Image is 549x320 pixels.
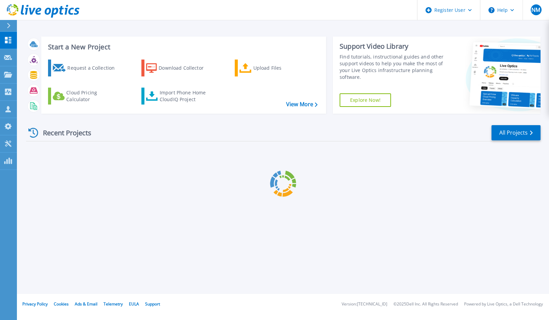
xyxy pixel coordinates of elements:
a: Ads & Email [75,301,97,307]
li: Powered by Live Optics, a Dell Technology [464,302,543,306]
div: Upload Files [253,61,307,75]
div: Support Video Library [340,42,444,51]
div: Import Phone Home CloudIQ Project [160,89,212,103]
div: Request a Collection [67,61,121,75]
div: Download Collector [159,61,213,75]
div: Cloud Pricing Calculator [66,89,120,103]
a: Support [145,301,160,307]
a: Cookies [54,301,69,307]
li: Version: [TECHNICAL_ID] [342,302,387,306]
span: NM [531,7,540,13]
div: Find tutorials, instructional guides and other support videos to help you make the most of your L... [340,53,444,81]
a: Request a Collection [48,60,123,76]
a: EULA [129,301,139,307]
h3: Start a New Project [48,43,317,51]
a: View More [286,101,318,108]
a: Cloud Pricing Calculator [48,88,123,105]
li: © 2025 Dell Inc. All Rights Reserved [393,302,458,306]
div: Recent Projects [26,124,100,141]
a: Explore Now! [340,93,391,107]
a: All Projects [491,125,541,140]
a: Privacy Policy [22,301,48,307]
a: Download Collector [141,60,217,76]
a: Upload Files [235,60,310,76]
a: Telemetry [104,301,123,307]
